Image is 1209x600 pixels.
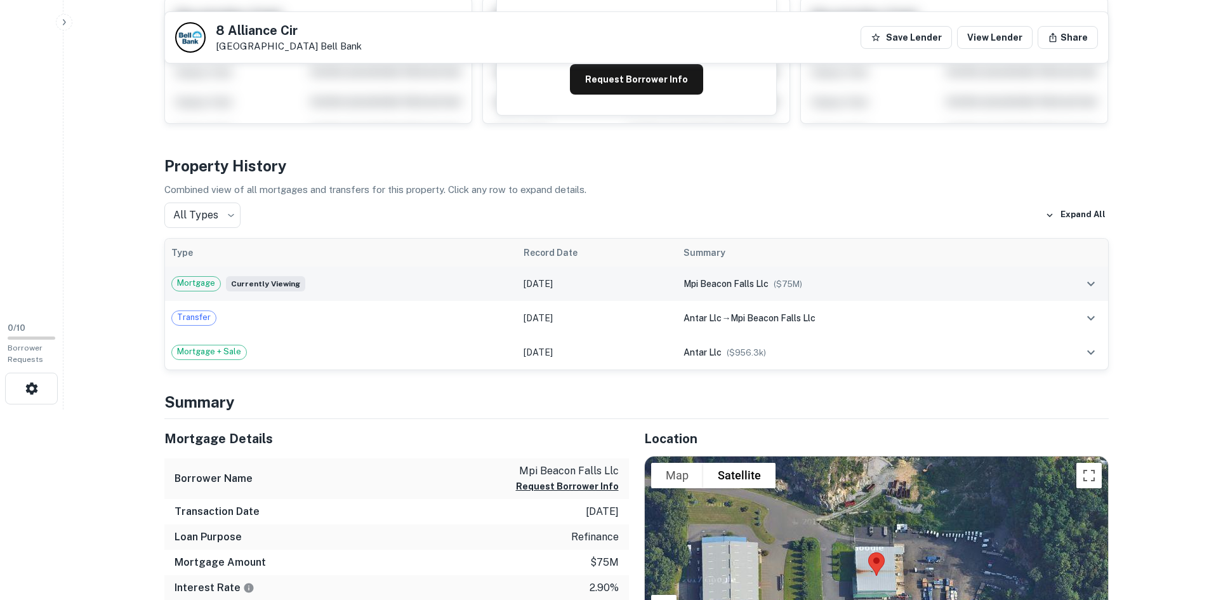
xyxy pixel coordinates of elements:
[517,267,677,301] td: [DATE]
[644,429,1109,448] h5: Location
[590,580,619,596] p: 2.90%
[164,203,241,228] div: All Types
[590,555,619,570] p: $75m
[1080,273,1102,295] button: expand row
[1080,307,1102,329] button: expand row
[684,347,722,357] span: antar llc
[517,335,677,370] td: [DATE]
[684,279,769,289] span: mpi beacon falls llc
[774,279,802,289] span: ($ 75M )
[165,239,517,267] th: Type
[727,348,766,357] span: ($ 956.3k )
[175,530,242,545] h6: Loan Purpose
[8,343,43,364] span: Borrower Requests
[175,471,253,486] h6: Borrower Name
[703,463,776,488] button: Show satellite imagery
[651,463,703,488] button: Show street map
[175,555,266,570] h6: Mortgage Amount
[861,26,952,49] button: Save Lender
[172,311,216,324] span: Transfer
[1042,206,1109,225] button: Expand All
[1146,498,1209,559] iframe: Chat Widget
[8,323,25,333] span: 0 / 10
[516,463,619,479] p: mpi beacon falls llc
[164,182,1109,197] p: Combined view of all mortgages and transfers for this property. Click any row to expand details.
[243,582,254,594] svg: The interest rates displayed on the website are for informational purposes only and may be report...
[517,239,677,267] th: Record Date
[684,311,1019,325] div: →
[1080,342,1102,363] button: expand row
[730,313,816,323] span: mpi beacon falls llc
[164,154,1109,177] h4: Property History
[516,479,619,494] button: Request Borrower Info
[1038,26,1098,49] button: Share
[571,530,619,545] p: refinance
[164,429,629,448] h5: Mortgage Details
[677,239,1025,267] th: Summary
[175,504,260,519] h6: Transaction Date
[164,390,1109,413] h4: Summary
[216,24,362,37] h5: 8 Alliance Cir
[517,301,677,335] td: [DATE]
[320,41,362,51] a: Bell Bank
[586,504,619,519] p: [DATE]
[570,64,703,95] button: Request Borrower Info
[684,313,722,323] span: antar llc
[957,26,1033,49] a: View Lender
[226,276,305,291] span: Currently viewing
[1076,463,1102,488] button: Toggle fullscreen view
[172,345,246,358] span: Mortgage + Sale
[216,41,362,52] p: [GEOGRAPHIC_DATA]
[175,580,254,596] h6: Interest Rate
[172,277,220,290] span: Mortgage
